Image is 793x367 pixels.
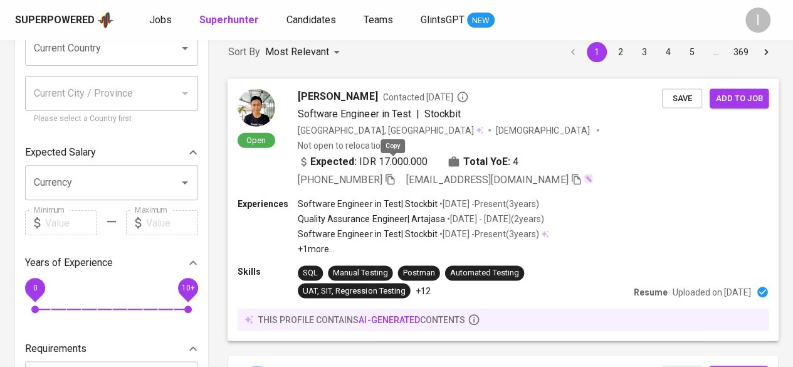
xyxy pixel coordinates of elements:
[286,14,336,26] span: Candidates
[406,173,569,185] span: [EMAIL_ADDRESS][DOMAIN_NAME]
[382,90,468,103] span: Contacted [DATE]
[228,45,260,60] p: Sort By
[199,13,261,28] a: Superhunter
[238,197,298,210] p: Experiences
[421,14,465,26] span: GlintsGPT
[298,139,385,151] p: Not open to relocation
[45,210,97,235] input: Value
[33,284,37,292] span: 0
[364,14,393,26] span: Teams
[587,42,607,62] button: page 1
[634,42,654,62] button: Go to page 3
[416,284,431,297] p: +12
[716,91,762,105] span: Add to job
[228,79,778,341] a: Open[PERSON_NAME]Contacted [DATE]Software Engineer in Test|Stockbit[GEOGRAPHIC_DATA], [GEOGRAPHIC...
[745,8,770,33] div: I
[238,265,298,278] p: Skills
[706,46,726,58] div: …
[265,45,329,60] p: Most Relevant
[416,106,419,121] span: |
[181,284,194,292] span: 10+
[176,174,194,191] button: Open
[333,267,387,279] div: Manual Testing
[298,88,377,104] span: [PERSON_NAME]
[97,11,114,29] img: app logo
[513,154,518,169] span: 4
[146,210,198,235] input: Value
[25,341,87,356] p: Requirements
[710,88,769,108] button: Add to job
[756,42,776,62] button: Go to next page
[258,313,465,326] p: this profile contains contents
[611,42,631,62] button: Go to page 2
[265,41,344,64] div: Most Relevant
[298,228,438,240] p: Software Engineer in Test | Stockbit
[238,88,275,126] img: 9eaa615553d617b5982c8b1039ecd22a.jpeg
[456,90,469,103] svg: By Batam recruiter
[438,197,539,210] p: • [DATE] - Present ( 3 years )
[359,314,419,324] span: AI-generated
[15,13,95,28] div: Superpowered
[730,42,752,62] button: Go to page 369
[149,13,174,28] a: Jobs
[298,243,549,255] p: +1 more ...
[298,107,411,119] span: Software Engineer in Test
[668,91,696,105] span: Save
[682,42,702,62] button: Go to page 5
[286,13,339,28] a: Candidates
[673,285,751,298] p: Uploaded on [DATE]
[25,140,198,165] div: Expected Salary
[241,134,271,145] span: Open
[25,336,198,361] div: Requirements
[424,107,461,119] span: Stockbit
[310,154,357,169] b: Expected:
[403,267,435,279] div: Postman
[176,40,194,57] button: Open
[467,14,495,27] span: NEW
[421,13,495,28] a: GlintsGPT NEW
[583,173,593,183] img: magic_wand.svg
[15,11,114,29] a: Superpoweredapp logo
[25,250,198,275] div: Years of Experience
[25,255,113,270] p: Years of Experience
[496,124,591,136] span: [DEMOGRAPHIC_DATA]
[438,228,539,240] p: • [DATE] - Present ( 3 years )
[463,154,510,169] b: Total YoE:
[199,14,259,26] b: Superhunter
[298,173,382,185] span: [PHONE_NUMBER]
[445,213,544,225] p: • [DATE] - [DATE] ( 2 years )
[303,285,405,297] div: UAT, SIT, Regression Testing
[34,113,189,125] p: Please select a Country first
[298,213,445,225] p: Quality Assurance Engineer | Artajasa
[561,42,778,62] nav: pagination navigation
[25,145,96,160] p: Expected Salary
[450,267,519,279] div: Automated Testing
[298,124,483,136] div: [GEOGRAPHIC_DATA], [GEOGRAPHIC_DATA]
[303,267,318,279] div: SQL
[658,42,678,62] button: Go to page 4
[364,13,396,28] a: Teams
[149,14,172,26] span: Jobs
[298,154,428,169] div: IDR 17.000.000
[634,285,668,298] p: Resume
[298,197,438,210] p: Software Engineer in Test | Stockbit
[662,88,702,108] button: Save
